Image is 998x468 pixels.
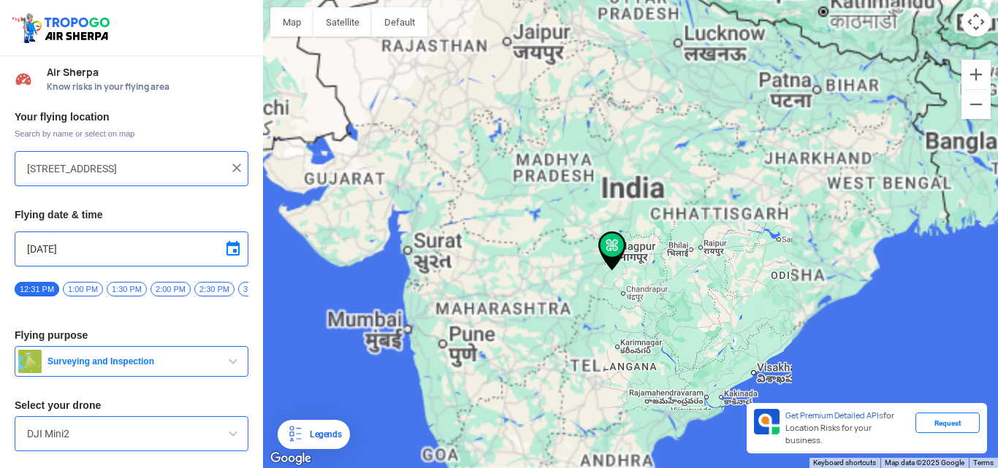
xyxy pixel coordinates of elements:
[785,410,883,421] span: Get Premium Detailed APIs
[27,240,236,258] input: Select Date
[15,330,248,340] h3: Flying purpose
[194,282,235,296] span: 2:30 PM
[813,458,876,468] button: Keyboard shortcuts
[42,356,224,367] span: Surveying and Inspection
[304,426,341,443] div: Legends
[18,350,42,373] img: survey.png
[15,346,248,377] button: Surveying and Inspection
[754,409,780,434] img: Premium APIs
[11,11,115,45] img: ic_tgdronemaps.svg
[961,90,991,119] button: Zoom out
[15,210,248,220] h3: Flying date & time
[313,7,372,37] button: Show satellite imagery
[267,449,315,468] img: Google
[238,282,278,296] span: 3:00 PM
[15,400,248,410] h3: Select your drone
[151,282,191,296] span: 2:00 PM
[267,449,315,468] a: Open this area in Google Maps (opens a new window)
[15,128,248,139] span: Search by name or select on map
[885,459,964,467] span: Map data ©2025 Google
[15,112,248,122] h3: Your flying location
[63,282,103,296] span: 1:00 PM
[229,161,244,175] img: ic_close.png
[961,60,991,89] button: Zoom in
[961,7,991,37] button: Map camera controls
[270,7,313,37] button: Show street map
[973,459,994,467] a: Terms
[15,282,59,296] span: 12:31 PM
[915,413,980,433] div: Request
[47,66,248,78] span: Air Sherpa
[15,70,32,88] img: Risk Scores
[27,425,236,442] input: Search by name or Brand
[27,160,225,177] input: Search your flying location
[47,81,248,93] span: Know risks in your flying area
[107,282,147,296] span: 1:30 PM
[286,426,304,443] img: Legends
[780,409,915,448] div: for Location Risks for your business.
